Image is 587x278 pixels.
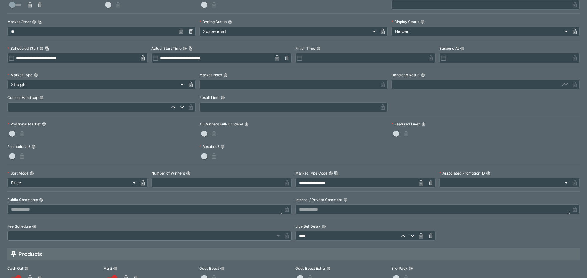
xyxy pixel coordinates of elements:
button: Odds Boost Extra [326,266,330,271]
button: Multi [113,266,117,271]
p: Suspend At [439,46,459,51]
p: Live Bet Delay [295,224,320,229]
button: Market Type [34,73,38,77]
button: Copy To Clipboard [45,46,49,51]
p: Actual Start Time [151,46,182,51]
button: Promotional? [31,145,36,149]
p: Internal / Private Comment [295,197,342,202]
p: Market Index [199,72,222,78]
button: Resulted? [220,145,225,149]
button: Cash Out [24,266,29,271]
button: Number of Winners [186,171,190,175]
button: Scheduled StartCopy To Clipboard [39,46,44,51]
button: Market Index [223,73,228,77]
button: Market OrderCopy To Clipboard [32,20,36,24]
p: Odds Boost [199,266,219,271]
button: Finish Time [316,46,321,51]
div: Hidden [391,27,570,36]
button: Six-Pack [409,266,413,271]
p: Positional Market [7,121,41,127]
p: Scheduled Start [7,46,38,51]
p: Multi [103,266,112,271]
button: Market Type CodeCopy To Clipboard [329,171,333,175]
button: Featured Line? [421,122,426,126]
div: Straight [7,80,186,89]
p: Odds Boost Extra [295,266,325,271]
p: Number of Winners [151,171,185,176]
button: Odds Boost [220,266,224,271]
button: Sort Mode [30,171,34,175]
button: Live Bet Delay [322,224,326,229]
button: Internal / Private Comment [343,198,348,202]
p: Featured Line? [391,121,420,127]
p: Market Order [7,19,31,24]
p: Handicap Result [391,72,419,78]
p: Display Status [391,19,419,24]
p: Six-Pack [391,266,408,271]
button: Fee Schedule [32,224,36,229]
p: Current Handicap [7,95,38,100]
button: Public Comments [39,198,43,202]
p: Sort Mode [7,171,28,176]
button: Positional Market [42,122,46,126]
p: Market Type Code [295,171,327,176]
button: Display Status [420,20,425,24]
button: Betting Status [228,20,232,24]
p: Public Comments [7,197,38,202]
div: Price [7,178,138,188]
button: Result Limit [221,96,225,100]
p: Promotional? [7,144,30,149]
p: Resulted? [199,144,219,149]
div: Suspended [199,27,378,36]
button: Current Handicap [39,96,44,100]
p: All Winners Full-Dividend [199,121,243,127]
p: Fee Schedule [7,224,31,229]
button: Actual Start TimeCopy To Clipboard [183,46,187,51]
h5: Products [18,251,42,258]
p: Finish Time [295,46,315,51]
button: Copy To Clipboard [38,20,42,24]
button: Handicap Result [421,73,425,77]
button: Suspend At [460,46,464,51]
p: Betting Status [199,19,227,24]
p: Associated Promotion ID [439,171,485,176]
p: Result Limit [199,95,220,100]
button: Associated Promotion ID [486,171,490,175]
button: All Winners Full-Dividend [244,122,249,126]
p: Market Type [7,72,32,78]
button: Copy To Clipboard [188,46,193,51]
button: Copy To Clipboard [334,171,338,175]
p: Cash Out [7,266,23,271]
